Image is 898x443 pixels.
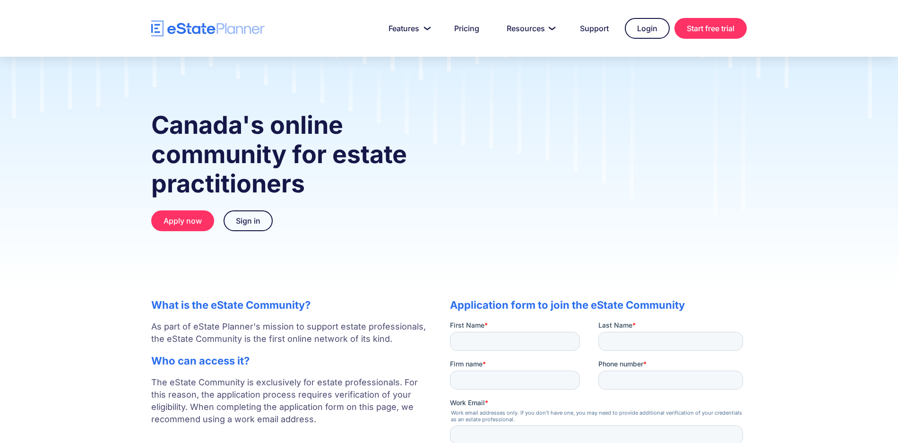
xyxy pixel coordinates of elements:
a: Features [377,19,438,38]
a: Apply now [151,210,214,231]
h2: Application form to join the eState Community [450,299,747,311]
h2: What is the eState Community? [151,299,431,311]
h2: Who can access it? [151,355,431,367]
a: Pricing [443,19,491,38]
p: The eState Community is exclusively for estate professionals. For this reason, the application pr... [151,376,431,438]
a: Sign in [224,210,273,231]
p: As part of eState Planner's mission to support estate professionals, the eState Community is the ... [151,321,431,345]
strong: Canada's online community for estate practitioners [151,110,407,199]
a: home [151,20,265,37]
a: Login [625,18,670,39]
a: Resources [495,19,564,38]
a: Start free trial [674,18,747,39]
a: Support [569,19,620,38]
